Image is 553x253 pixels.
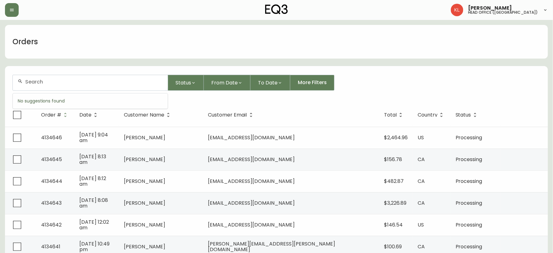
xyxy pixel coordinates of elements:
span: [EMAIL_ADDRESS][DOMAIN_NAME] [208,156,295,163]
span: [PERSON_NAME] [124,243,165,250]
button: To Date [251,75,290,91]
span: Date [79,113,91,117]
span: Customer Email [208,112,255,118]
span: $2,464.96 [384,134,408,141]
img: logo [265,4,288,14]
button: More Filters [290,75,335,91]
span: Total [384,113,397,117]
span: $100.69 [384,243,402,250]
span: [PERSON_NAME][EMAIL_ADDRESS][PERSON_NAME][DOMAIN_NAME] [208,240,335,253]
span: $482.87 [384,178,404,185]
span: 4134641 [41,243,60,250]
span: [PERSON_NAME] [124,156,165,163]
span: Customer Name [124,112,172,118]
span: To Date [258,79,278,87]
span: Status [456,112,479,118]
span: [PERSON_NAME] [468,6,512,11]
span: CA [418,243,425,250]
span: Processing [456,134,482,141]
span: Country [418,113,438,117]
div: No suggestions found [13,93,168,109]
span: Order # [41,112,69,118]
span: $156.78 [384,156,402,163]
span: Processing [456,156,482,163]
span: 4134642 [41,221,62,228]
input: Search [25,79,163,85]
span: Customer Email [208,113,247,117]
span: Total [384,112,405,118]
span: [EMAIL_ADDRESS][DOMAIN_NAME] [208,134,295,141]
span: $3,226.89 [384,199,406,207]
span: [EMAIL_ADDRESS][DOMAIN_NAME] [208,199,295,207]
span: [PERSON_NAME] [124,221,165,228]
span: Processing [456,178,482,185]
span: [DATE] 8:12 am [79,175,106,188]
span: [DATE] 8:13 am [79,153,106,166]
span: [DATE] 8:08 am [79,197,108,209]
span: Status [456,113,471,117]
button: From Date [204,75,251,91]
span: Processing [456,221,482,228]
span: From Date [211,79,238,87]
span: [PERSON_NAME] [124,134,165,141]
span: More Filters [298,79,327,86]
span: $146.54 [384,221,403,228]
span: [EMAIL_ADDRESS][DOMAIN_NAME] [208,178,295,185]
span: [DATE] 12:02 am [79,218,109,231]
span: Country [418,112,446,118]
span: [EMAIL_ADDRESS][DOMAIN_NAME] [208,221,295,228]
span: US [418,134,424,141]
span: Customer Name [124,113,164,117]
span: Order # [41,113,61,117]
span: CA [418,178,425,185]
span: 4134644 [41,178,62,185]
button: Status [168,75,204,91]
span: CA [418,156,425,163]
span: [DATE] 10:49 pm [79,240,110,253]
span: Date [79,112,100,118]
span: [PERSON_NAME] [124,178,165,185]
h5: head office ([GEOGRAPHIC_DATA]) [468,11,538,14]
h1: Orders [12,36,38,47]
span: Processing [456,199,482,207]
span: Status [176,79,191,87]
span: US [418,221,424,228]
span: 4134645 [41,156,62,163]
span: [DATE] 9:04 am [79,131,108,144]
img: 2c0c8aa7421344cf0398c7f872b772b5 [451,4,463,16]
span: CA [418,199,425,207]
span: [PERSON_NAME] [124,199,165,207]
span: 4134646 [41,134,62,141]
span: 4134643 [41,199,62,207]
span: Processing [456,243,482,250]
